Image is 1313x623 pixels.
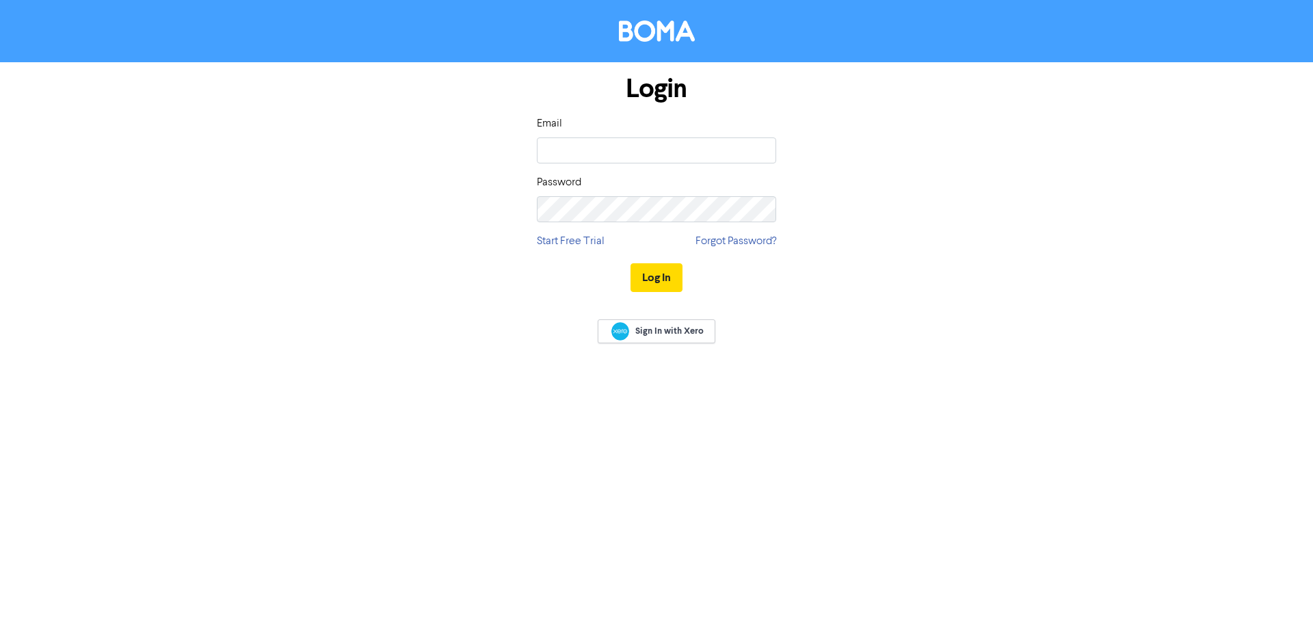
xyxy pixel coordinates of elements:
label: Password [537,174,581,191]
img: BOMA Logo [619,21,695,42]
a: Sign In with Xero [598,319,715,343]
img: Xero logo [611,322,629,341]
label: Email [537,116,562,132]
a: Start Free Trial [537,233,605,250]
button: Log In [631,263,682,292]
a: Forgot Password? [695,233,776,250]
span: Sign In with Xero [635,325,704,337]
h1: Login [537,73,776,105]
